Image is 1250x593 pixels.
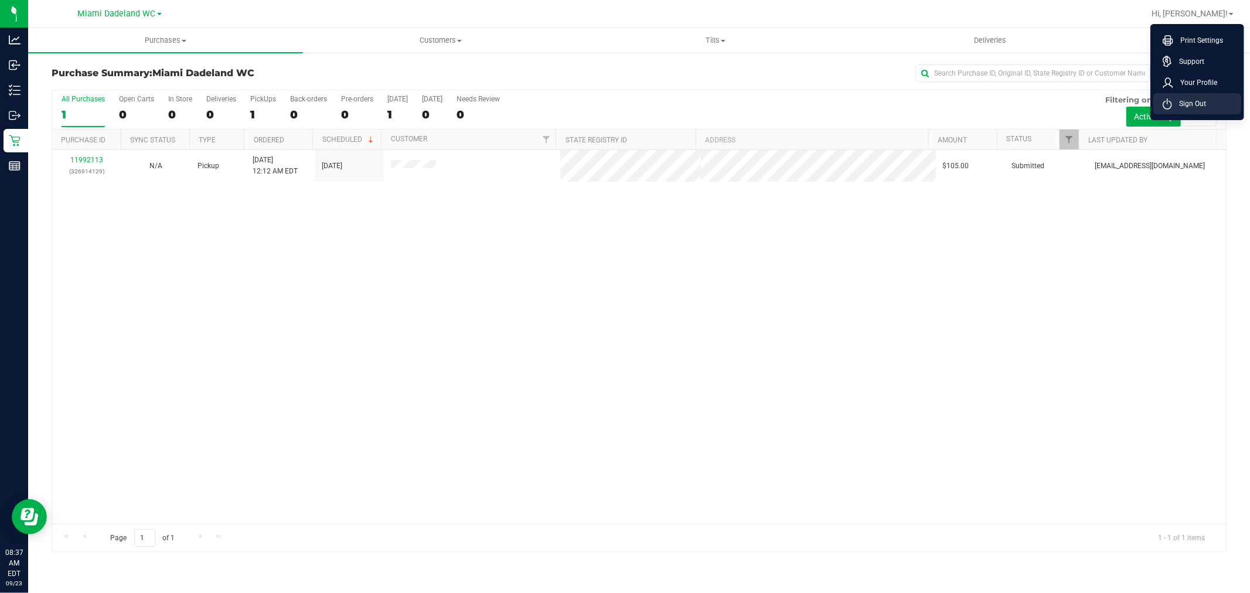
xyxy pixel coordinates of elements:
div: Back-orders [290,95,327,103]
a: Customer [391,135,427,143]
div: In Store [168,95,192,103]
div: 1 [250,108,276,121]
span: Filtering on status: [1105,95,1181,104]
span: Pickup [197,161,219,172]
div: Needs Review [457,95,500,103]
input: 1 [134,529,155,547]
span: Submitted [1012,161,1045,172]
button: N/A [149,161,162,172]
span: Miami Dadeland WC [78,9,156,19]
button: Active only [1126,107,1181,127]
div: 0 [206,108,236,121]
span: Miami Dadeland WC [152,67,254,79]
span: $105.00 [943,161,969,172]
li: Sign Out [1153,93,1241,114]
span: Page of 1 [100,529,185,547]
inline-svg: Analytics [9,34,21,46]
div: [DATE] [422,95,442,103]
span: Your Profile [1173,77,1217,88]
a: 11992113 [70,156,103,164]
span: [EMAIL_ADDRESS][DOMAIN_NAME] [1095,161,1205,172]
h3: Purchase Summary: [52,68,443,79]
a: Ordered [254,136,284,144]
div: Deliveries [206,95,236,103]
a: Amount [938,136,967,144]
div: All Purchases [62,95,105,103]
a: Scheduled [322,135,376,144]
inline-svg: Retail [9,135,21,146]
div: 0 [422,108,442,121]
div: [DATE] [387,95,408,103]
span: Not Applicable [149,162,162,170]
div: 1 [387,108,408,121]
div: Open Carts [119,95,154,103]
a: Status [1006,135,1031,143]
span: Sign Out [1172,98,1206,110]
inline-svg: Inbound [9,59,21,71]
a: Deliveries [853,28,1128,53]
inline-svg: Inventory [9,84,21,96]
th: Address [696,129,928,150]
span: [DATE] 12:12 AM EDT [253,155,298,177]
input: Search Purchase ID, Original ID, State Registry ID or Customer Name... [916,64,1150,82]
a: Tills [578,28,853,53]
span: Purchases [28,35,303,46]
div: PickUps [250,95,276,103]
a: Purchase ID [61,136,105,144]
span: 1 - 1 of 1 items [1149,529,1214,547]
a: State Registry ID [566,136,627,144]
a: Sync Status [130,136,175,144]
span: Tills [578,35,852,46]
inline-svg: Outbound [9,110,21,121]
span: Customers [304,35,577,46]
a: Customers [303,28,578,53]
a: Purchases [28,28,303,53]
span: Print Settings [1173,35,1223,46]
a: Type [199,136,216,144]
div: 1 [62,108,105,121]
div: Pre-orders [341,95,373,103]
div: 0 [457,108,500,121]
inline-svg: Reports [9,160,21,172]
span: Hi, [PERSON_NAME]! [1152,9,1228,18]
span: Deliveries [958,35,1022,46]
a: Last Updated By [1089,136,1148,144]
div: 0 [168,108,192,121]
a: Support [1163,56,1237,67]
iframe: Resource center [12,499,47,534]
div: 0 [119,108,154,121]
p: 08:37 AM EDT [5,547,23,579]
a: Filter [1060,129,1079,149]
div: 0 [290,108,327,121]
a: Filter [536,129,556,149]
span: [DATE] [322,161,342,172]
div: 0 [341,108,373,121]
span: Support [1172,56,1204,67]
p: (326914129) [59,166,114,177]
p: 09/23 [5,579,23,588]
